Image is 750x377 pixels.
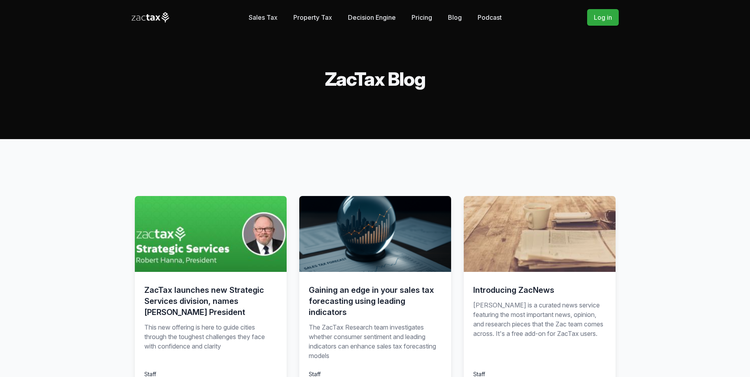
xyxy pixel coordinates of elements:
[412,9,432,25] a: Pricing
[293,9,332,25] a: Property Tax
[473,285,606,296] h3: Introducing ZacNews
[448,9,462,25] a: Blog
[144,285,277,318] h3: ZacTax launches new Strategic Services division, names [PERSON_NAME] President
[299,196,451,272] img: consumer-confidence-leading-indicators-retail-sales-tax.png
[132,70,619,89] h2: ZacTax Blog
[478,9,502,25] a: Podcast
[587,9,619,26] a: Log in
[473,300,606,360] p: [PERSON_NAME] is a curated news service featuring the most important news, opinion, and research ...
[309,322,442,360] p: The ZacTax Research team investigates whether consumer sentiment and leading indicators can enhan...
[144,322,277,360] p: This new offering is here to guide cities through the toughest challenges they face with confiden...
[348,9,396,25] a: Decision Engine
[249,9,278,25] a: Sales Tax
[309,285,442,318] h3: Gaining an edge in your sales tax forecasting using leading indicators
[464,196,616,272] img: zac-news.jpg
[135,196,287,272] img: hanna-strategic-services.jpg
